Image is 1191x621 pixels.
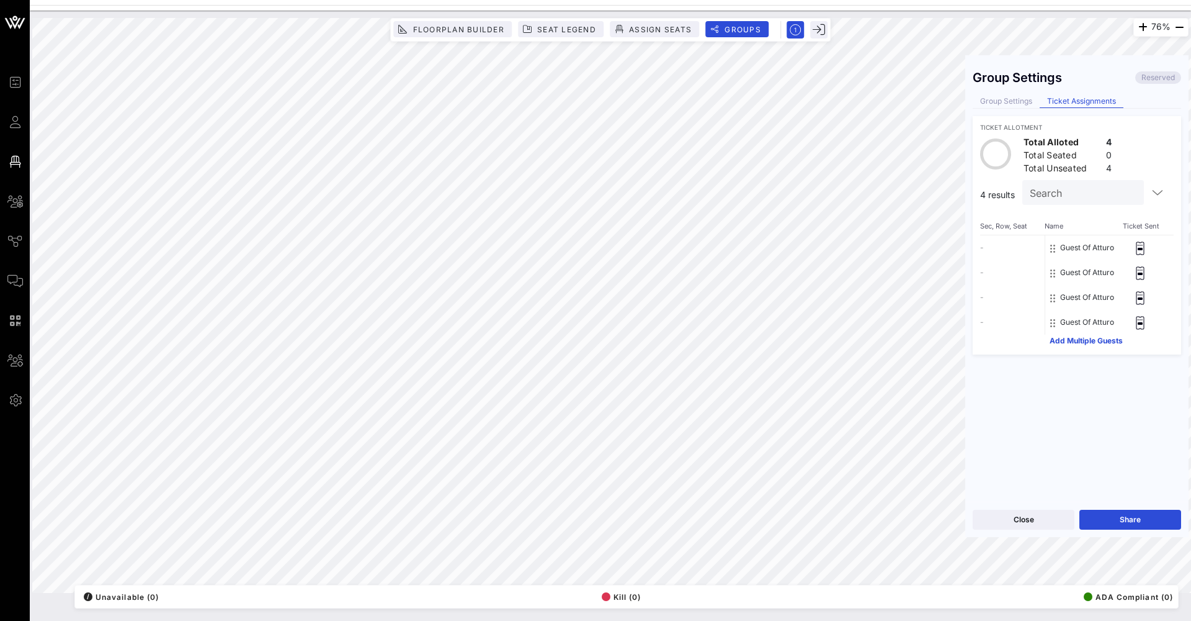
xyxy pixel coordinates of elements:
[1123,222,1151,230] span: Ticket Sent
[705,21,769,37] button: Groups
[628,25,692,34] span: Assign Seats
[537,25,596,34] span: Seat Legend
[1060,285,1114,310] button: Guest Of Atturo
[1024,136,1101,152] div: Total Alloted
[393,21,512,37] button: Floorplan Builder
[1024,162,1101,178] div: Total Unseated
[973,95,1040,108] div: Group Settings
[1133,18,1189,37] div: 76%
[1080,588,1173,605] button: ADA Compliant (0)
[1106,149,1112,165] div: 0
[1060,260,1114,285] button: Guest Of Atturo
[80,588,159,605] button: /Unavailable (0)
[1106,136,1112,152] div: 4
[1106,162,1112,178] div: 4
[1079,510,1181,530] button: Share
[84,592,92,601] div: /
[973,70,1062,85] div: Group Settings
[602,592,641,602] span: Kill (0)
[980,191,1015,199] span: 4 results
[724,25,761,34] span: Groups
[980,222,1045,230] span: Sec, Row, Seat
[1060,310,1114,335] button: Guest Of Atturo
[518,21,604,37] button: Seat Legend
[1084,592,1173,602] span: ADA Compliant (0)
[1024,149,1101,165] div: Total Seated
[1060,235,1114,260] button: Guest Of Atturo
[412,25,504,34] span: Floorplan Builder
[1045,222,1125,230] span: Name
[598,588,641,605] button: Kill (0)
[610,21,699,37] button: Assign Seats
[1050,337,1123,345] button: Add Multiple Guests
[1135,71,1181,84] div: Reserved
[84,592,159,602] span: Unavailable (0)
[980,124,1174,131] div: Ticket Allotment
[973,510,1074,530] button: Close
